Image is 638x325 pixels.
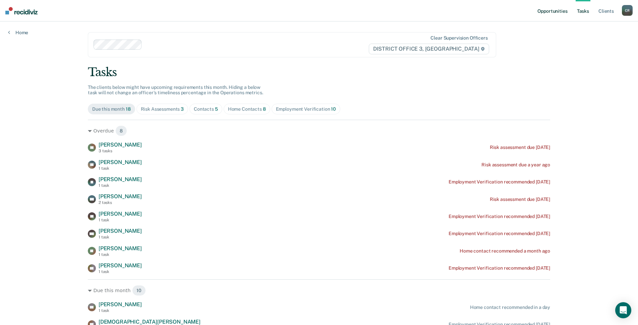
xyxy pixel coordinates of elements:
span: [PERSON_NAME] [99,193,142,200]
span: [PERSON_NAME] [99,301,142,308]
div: Home contact recommended in a day [470,305,550,310]
div: Risk assessment due [DATE] [490,145,550,150]
span: 10 [132,285,146,296]
span: [PERSON_NAME] [99,228,142,234]
img: Recidiviz [5,7,38,14]
div: Employment Verification recommended [DATE] [449,231,550,236]
div: 1 task [99,235,142,239]
span: 3 [181,106,184,112]
span: [PERSON_NAME] [99,142,142,148]
div: Risk assessment due a year ago [481,162,550,168]
div: C R [622,5,633,16]
div: 1 task [99,252,142,257]
div: 1 task [99,308,142,313]
div: Overdue 8 [88,125,550,136]
span: [PERSON_NAME] [99,262,142,269]
div: Employment Verification [276,106,336,112]
div: Employment Verification recommended [DATE] [449,265,550,271]
div: Home contact recommended a month ago [460,248,550,254]
span: [PERSON_NAME] [99,211,142,217]
div: Contacts [194,106,218,112]
span: 8 [115,125,127,136]
div: 3 tasks [99,149,142,153]
span: 5 [215,106,218,112]
span: DISTRICT OFFICE 3, [GEOGRAPHIC_DATA] [369,44,489,54]
span: 18 [126,106,131,112]
div: Risk assessment due [DATE] [490,197,550,202]
div: Tasks [88,65,550,79]
span: 10 [331,106,336,112]
div: Home Contacts [228,106,266,112]
span: [PERSON_NAME] [99,159,142,165]
div: Due this month [92,106,131,112]
button: CR [622,5,633,16]
span: [PERSON_NAME] [99,176,142,182]
div: Risk Assessments [141,106,184,112]
div: Clear supervision officers [430,35,487,41]
span: [DEMOGRAPHIC_DATA][PERSON_NAME] [99,319,200,325]
span: [PERSON_NAME] [99,245,142,252]
span: The clients below might have upcoming requirements this month. Hiding a below task will not chang... [88,85,263,96]
div: Due this month 10 [88,285,550,296]
a: Home [8,30,28,36]
div: Open Intercom Messenger [615,302,631,318]
div: 1 task [99,269,142,274]
div: 1 task [99,218,142,222]
div: Employment Verification recommended [DATE] [449,214,550,219]
div: 2 tasks [99,200,142,205]
div: 1 task [99,183,142,188]
span: 8 [263,106,266,112]
div: Employment Verification recommended [DATE] [449,179,550,185]
div: 1 task [99,166,142,171]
